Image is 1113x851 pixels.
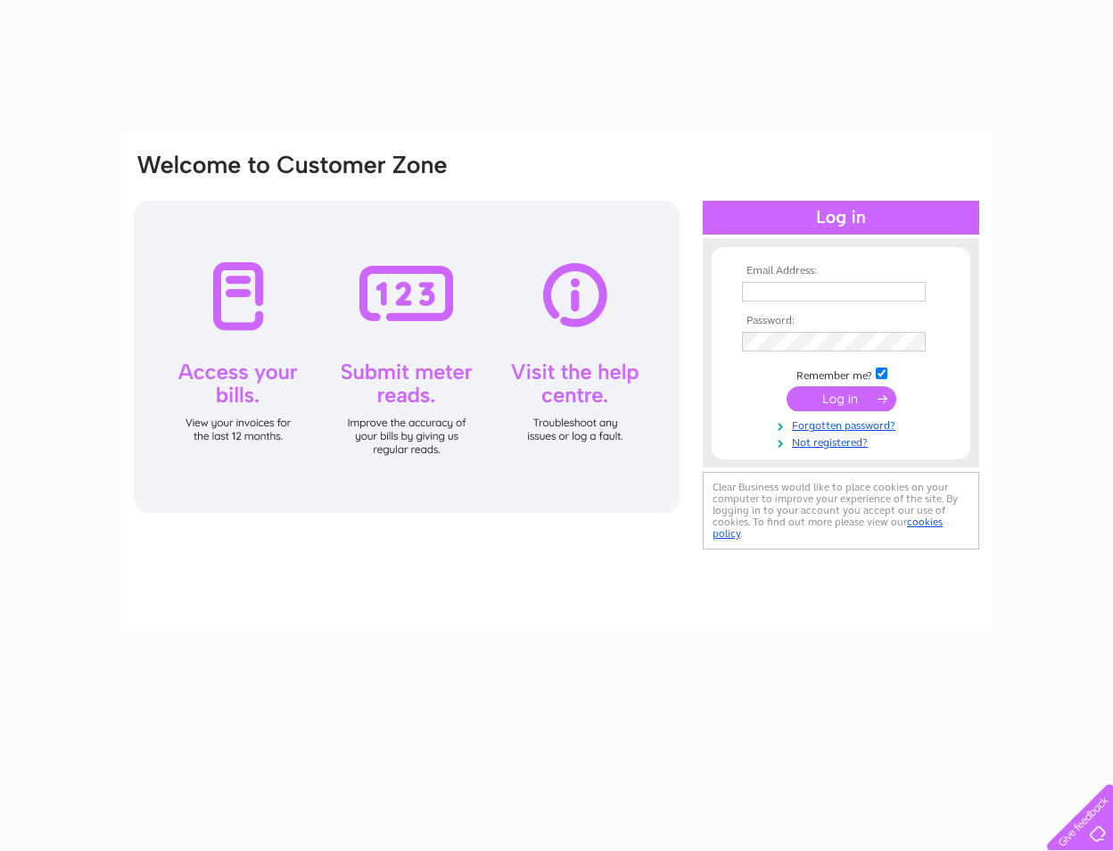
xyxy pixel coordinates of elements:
a: Forgotten password? [742,416,944,433]
th: Email Address: [738,265,944,277]
div: Clear Business would like to place cookies on your computer to improve your experience of the sit... [703,472,979,549]
a: cookies policy [713,516,943,540]
th: Password: [738,315,944,327]
td: Remember me? [738,365,944,383]
a: Not registered? [742,433,944,450]
input: Submit [787,386,896,411]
